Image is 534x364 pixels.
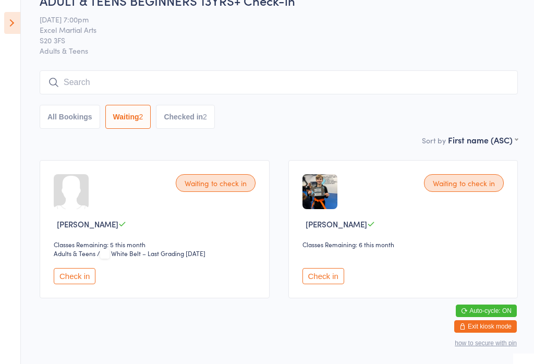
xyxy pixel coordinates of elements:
[456,305,517,317] button: Auto-cycle: ON
[40,35,502,45] span: S20 3FS
[54,268,95,284] button: Check in
[306,219,367,229] span: [PERSON_NAME]
[422,135,446,145] label: Sort by
[139,113,143,121] div: 2
[40,105,100,129] button: All Bookings
[203,113,207,121] div: 2
[40,25,502,35] span: Excel Martial Arts
[424,174,504,192] div: Waiting to check in
[40,70,518,94] input: Search
[448,134,518,145] div: First name (ASC)
[40,45,518,56] span: Adults & Teens
[302,240,507,249] div: Classes Remaining: 6 this month
[176,174,256,192] div: Waiting to check in
[455,339,517,347] button: how to secure with pin
[97,249,205,258] span: / White Belt – Last Grading [DATE]
[54,249,95,258] div: Adults & Teens
[302,268,344,284] button: Check in
[156,105,215,129] button: Checked in2
[302,174,337,209] img: image1644679687.png
[454,320,517,333] button: Exit kiosk mode
[105,105,151,129] button: Waiting2
[57,219,118,229] span: [PERSON_NAME]
[40,14,502,25] span: [DATE] 7:00pm
[54,240,259,249] div: Classes Remaining: 5 this month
